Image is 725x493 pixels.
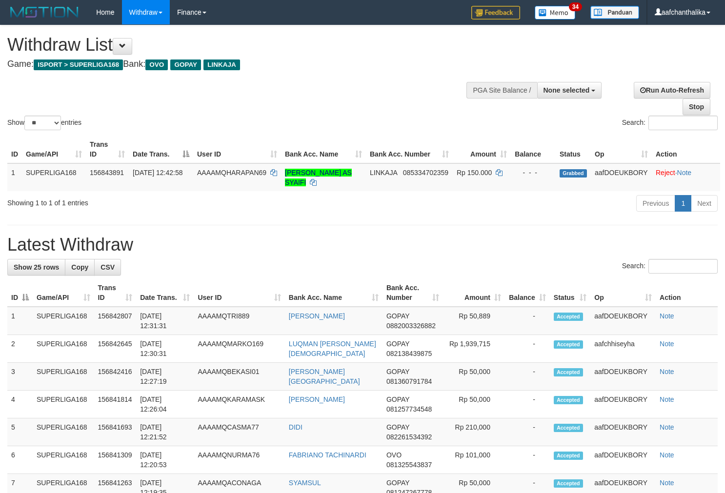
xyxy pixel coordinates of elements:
[33,307,94,335] td: SUPERLIGA168
[7,335,33,363] td: 2
[7,194,295,208] div: Showing 1 to 1 of 1 entries
[590,335,656,363] td: aafchhiseyha
[590,418,656,446] td: aafDOEUKBORY
[136,279,194,307] th: Date Trans.: activate to sort column ascending
[648,259,718,274] input: Search:
[94,418,137,446] td: 156841693
[145,59,168,70] span: OVO
[537,82,602,99] button: None selected
[370,169,397,177] span: LINKAJA
[511,136,556,163] th: Balance
[466,82,537,99] div: PGA Site Balance /
[554,368,583,376] span: Accepted
[366,136,453,163] th: Bank Acc. Number: activate to sort column ascending
[285,279,383,307] th: Bank Acc. Name: activate to sort column ascending
[194,391,284,418] td: AAAAMQKARAMASK
[7,259,65,276] a: Show 25 rows
[386,350,432,357] span: Copy 082138439875 to clipboard
[22,136,86,163] th: Game/API: activate to sort column ascending
[591,136,652,163] th: Op: activate to sort column ascending
[386,451,402,459] span: OVO
[289,312,345,320] a: [PERSON_NAME]
[505,446,550,474] td: -
[443,335,505,363] td: Rp 1,939,715
[656,279,718,307] th: Action
[289,368,360,385] a: [PERSON_NAME] [GEOGRAPHIC_DATA]
[386,479,409,487] span: GOPAY
[622,259,718,274] label: Search:
[386,423,409,431] span: GOPAY
[471,6,520,20] img: Feedback.jpg
[136,391,194,418] td: [DATE] 12:26:04
[7,116,81,130] label: Show entries
[443,446,505,474] td: Rp 101,000
[660,312,674,320] a: Note
[281,136,366,163] th: Bank Acc. Name: activate to sort column ascending
[14,263,59,271] span: Show 25 rows
[554,340,583,349] span: Accepted
[133,169,182,177] span: [DATE] 12:42:58
[590,363,656,391] td: aafDOEUKBORY
[675,195,691,212] a: 1
[136,418,194,446] td: [DATE] 12:21:52
[590,6,639,19] img: panduan.png
[505,418,550,446] td: -
[285,169,352,186] a: [PERSON_NAME] AS SYAIFI
[101,263,115,271] span: CSV
[289,451,366,459] a: FABRIANO TACHINARDI
[33,335,94,363] td: SUPERLIGA168
[535,6,576,20] img: Button%20Memo.svg
[505,335,550,363] td: -
[289,340,376,357] a: LUQMAN [PERSON_NAME][DEMOGRAPHIC_DATA]
[691,195,718,212] a: Next
[505,363,550,391] td: -
[386,340,409,348] span: GOPAY
[636,195,675,212] a: Previous
[648,116,718,130] input: Search:
[7,418,33,446] td: 5
[443,279,505,307] th: Amount: activate to sort column ascending
[197,169,266,177] span: AAAAMQHARAPAN69
[443,307,505,335] td: Rp 50,889
[660,479,674,487] a: Note
[660,368,674,375] a: Note
[554,424,583,432] span: Accepted
[194,307,284,335] td: AAAAMQTRI889
[136,363,194,391] td: [DATE] 12:27:19
[203,59,240,70] span: LINKAJA
[136,446,194,474] td: [DATE] 12:20:53
[289,479,321,487] a: SYAMSUL
[550,279,590,307] th: Status: activate to sort column ascending
[556,136,591,163] th: Status
[7,307,33,335] td: 1
[33,279,94,307] th: Game/API: activate to sort column ascending
[129,136,193,163] th: Date Trans.: activate to sort column descending
[634,82,710,99] a: Run Auto-Refresh
[194,335,284,363] td: AAAAMQMARKO169
[7,163,22,191] td: 1
[7,136,22,163] th: ID
[94,259,121,276] a: CSV
[554,479,583,488] span: Accepted
[622,116,718,130] label: Search:
[660,423,674,431] a: Note
[194,446,284,474] td: AAAAMQNURMA76
[660,451,674,459] a: Note
[505,307,550,335] td: -
[560,169,587,177] span: Grabbed
[94,391,137,418] td: 156841814
[515,168,552,177] div: - - -
[569,2,582,11] span: 34
[386,461,432,469] span: Copy 081325543837 to clipboard
[289,423,302,431] a: DIDI
[90,169,124,177] span: 156843891
[683,99,710,115] a: Stop
[7,35,474,55] h1: Withdraw List
[677,169,692,177] a: Note
[443,363,505,391] td: Rp 50,000
[94,363,137,391] td: 156842416
[7,446,33,474] td: 6
[554,452,583,460] span: Accepted
[7,235,718,255] h1: Latest Withdraw
[33,418,94,446] td: SUPERLIGA168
